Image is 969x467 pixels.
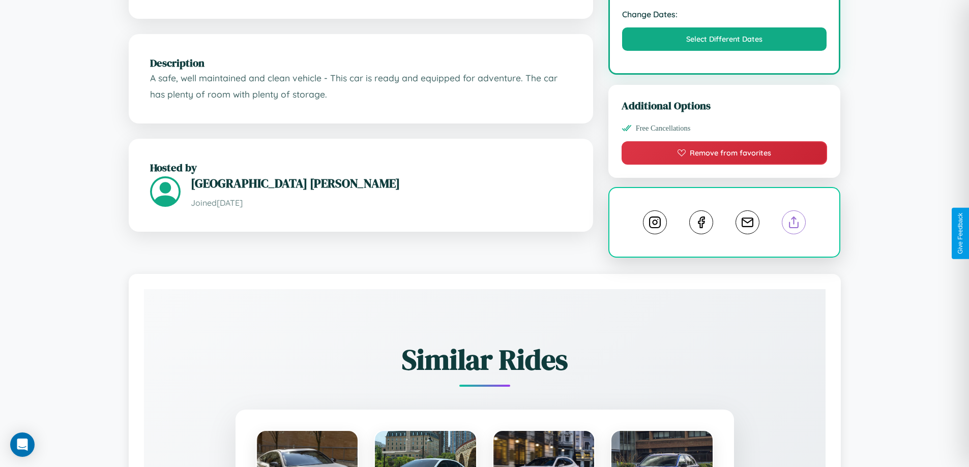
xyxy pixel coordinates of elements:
[180,340,790,379] h2: Similar Rides
[191,196,572,210] p: Joined [DATE]
[191,175,572,192] h3: [GEOGRAPHIC_DATA] [PERSON_NAME]
[957,213,964,254] div: Give Feedback
[10,432,35,457] div: Open Intercom Messenger
[150,160,572,175] h2: Hosted by
[150,70,572,102] p: A safe, well maintained and clean vehicle - This car is ready and equipped for adventure. The car...
[622,9,827,19] strong: Change Dates:
[636,124,691,133] span: Free Cancellations
[622,98,828,113] h3: Additional Options
[622,27,827,51] button: Select Different Dates
[150,55,572,70] h2: Description
[622,141,828,165] button: Remove from favorites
